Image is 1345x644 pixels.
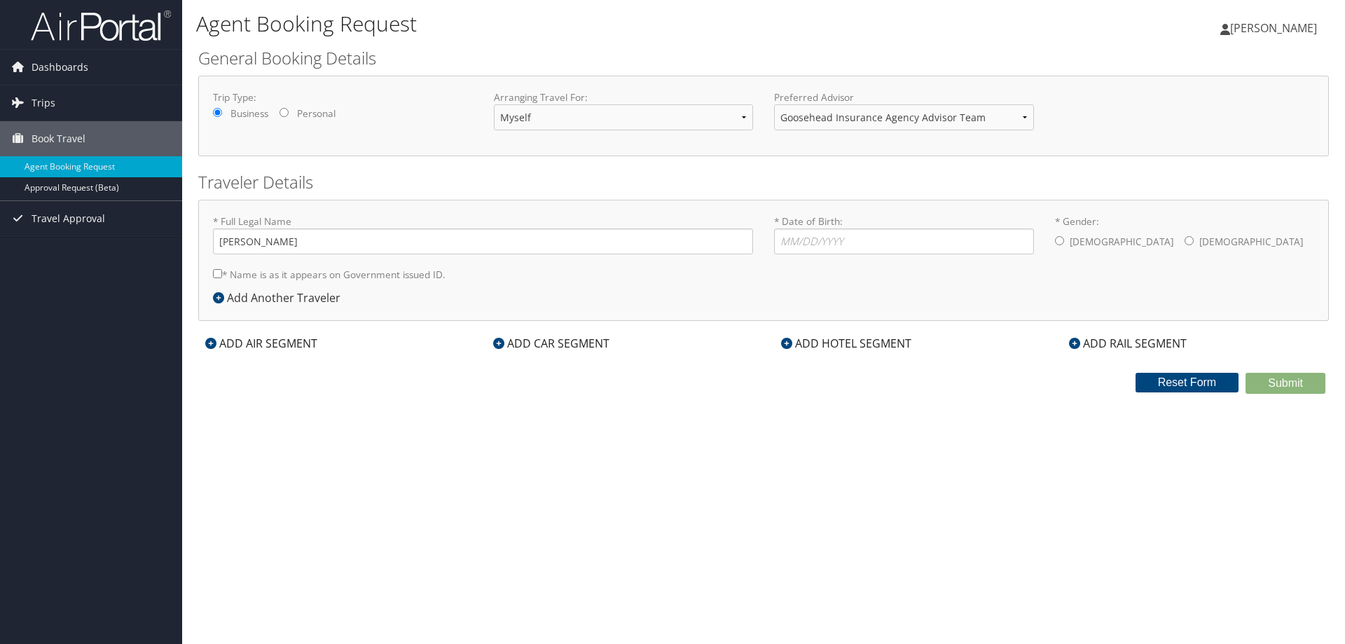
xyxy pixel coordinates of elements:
label: Arranging Travel For: [494,90,754,104]
div: ADD CAR SEGMENT [486,335,616,352]
div: Add Another Traveler [213,289,347,306]
a: [PERSON_NAME] [1220,7,1331,49]
label: * Full Legal Name [213,214,753,254]
label: [DEMOGRAPHIC_DATA] [1199,228,1303,255]
input: * Name is as it appears on Government issued ID. [213,269,222,278]
label: Business [230,107,268,121]
button: Reset Form [1136,373,1239,392]
input: * Gender:[DEMOGRAPHIC_DATA][DEMOGRAPHIC_DATA] [1185,236,1194,245]
input: * Full Legal Name [213,228,753,254]
span: Trips [32,85,55,121]
label: [DEMOGRAPHIC_DATA] [1070,228,1173,255]
label: Personal [297,107,336,121]
span: Dashboards [32,50,88,85]
input: * Gender:[DEMOGRAPHIC_DATA][DEMOGRAPHIC_DATA] [1055,236,1064,245]
span: Travel Approval [32,201,105,236]
button: Submit [1246,373,1325,394]
label: Preferred Advisor [774,90,1034,104]
h1: Agent Booking Request [196,9,953,39]
label: * Gender: [1055,214,1315,256]
h2: Traveler Details [198,170,1329,194]
h2: General Booking Details [198,46,1329,70]
label: * Date of Birth: [774,214,1034,254]
span: [PERSON_NAME] [1230,20,1317,36]
label: * Name is as it appears on Government issued ID. [213,261,446,287]
div: ADD HOTEL SEGMENT [774,335,918,352]
input: * Date of Birth: [774,228,1034,254]
div: ADD AIR SEGMENT [198,335,324,352]
span: Book Travel [32,121,85,156]
div: ADD RAIL SEGMENT [1062,335,1194,352]
label: Trip Type: [213,90,473,104]
img: airportal-logo.png [31,9,171,42]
